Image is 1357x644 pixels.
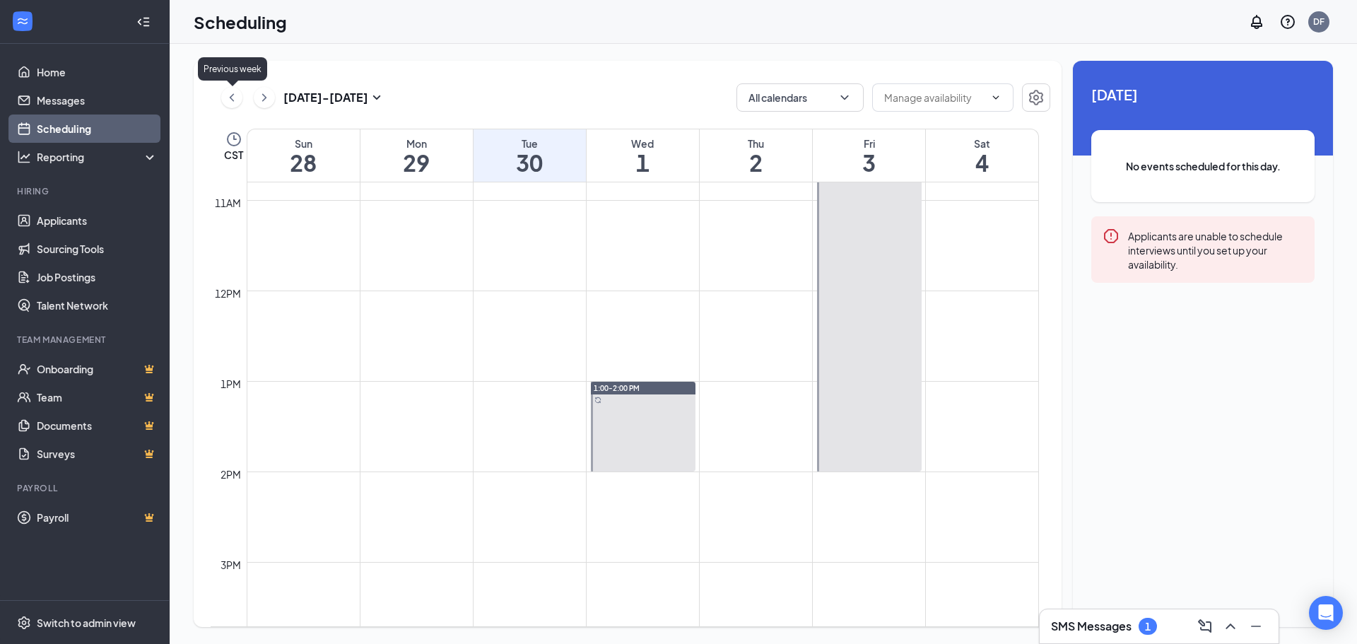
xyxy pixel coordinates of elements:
div: Wed [587,136,699,151]
h1: 30 [474,151,586,175]
a: Messages [37,86,158,115]
svg: ComposeMessage [1197,618,1214,635]
span: 1:00-2:00 PM [594,383,640,393]
span: No events scheduled for this day. [1120,158,1286,174]
button: ComposeMessage [1194,615,1216,638]
a: OnboardingCrown [37,355,158,383]
div: Team Management [17,334,155,346]
button: ChevronUp [1219,615,1242,638]
div: Tue [474,136,586,151]
h1: Scheduling [194,10,287,34]
div: 1pm [218,376,244,392]
a: TeamCrown [37,383,158,411]
a: September 29, 2025 [360,129,473,182]
input: Manage availability [884,90,985,105]
svg: Error [1103,228,1120,245]
button: Settings [1022,83,1050,112]
h1: 3 [813,151,925,175]
span: CST [224,148,243,162]
svg: Clock [225,131,242,148]
div: Sun [247,136,360,151]
h1: 1 [587,151,699,175]
svg: Settings [1028,89,1045,106]
svg: Collapse [136,15,151,29]
svg: Analysis [17,150,31,164]
div: DF [1313,16,1324,28]
h3: [DATE] - [DATE] [283,90,368,105]
button: All calendarsChevronDown [736,83,864,112]
a: SurveysCrown [37,440,158,468]
h1: 2 [700,151,812,175]
h1: 28 [247,151,360,175]
svg: ChevronUp [1222,618,1239,635]
a: DocumentsCrown [37,411,158,440]
div: Open Intercom Messenger [1309,596,1343,630]
h3: SMS Messages [1051,619,1132,634]
svg: WorkstreamLogo [16,14,30,28]
div: Reporting [37,150,158,164]
div: Fri [813,136,925,151]
svg: QuestionInfo [1279,13,1296,30]
div: 12pm [212,286,244,301]
div: Switch to admin view [37,616,136,630]
h1: 29 [360,151,473,175]
div: Payroll [17,482,155,494]
span: [DATE] [1091,83,1315,105]
svg: ChevronDown [838,90,852,105]
svg: ChevronRight [257,89,271,106]
a: Applicants [37,206,158,235]
a: September 30, 2025 [474,129,586,182]
div: Applicants are unable to schedule interviews until you set up your availability. [1128,228,1303,271]
a: October 1, 2025 [587,129,699,182]
svg: Notifications [1248,13,1265,30]
svg: ChevronDown [990,92,1001,103]
div: 1 [1145,621,1151,633]
svg: SmallChevronDown [368,89,385,106]
div: 2pm [218,467,244,482]
a: Scheduling [37,115,158,143]
a: Home [37,58,158,86]
button: ChevronRight [254,87,275,108]
div: 11am [212,195,244,211]
div: Thu [700,136,812,151]
div: Sat [926,136,1038,151]
div: Previous week [198,57,267,81]
button: ChevronLeft [221,87,242,108]
h1: 4 [926,151,1038,175]
svg: Sync [594,397,601,404]
a: September 28, 2025 [247,129,360,182]
div: 3pm [218,557,244,573]
a: October 2, 2025 [700,129,812,182]
a: Job Postings [37,263,158,291]
a: October 3, 2025 [813,129,925,182]
svg: ChevronLeft [225,89,239,106]
svg: Settings [17,616,31,630]
svg: Minimize [1247,618,1264,635]
a: Talent Network [37,291,158,320]
a: PayrollCrown [37,503,158,532]
a: October 4, 2025 [926,129,1038,182]
div: Hiring [17,185,155,197]
button: Minimize [1245,615,1267,638]
a: Sourcing Tools [37,235,158,263]
div: Mon [360,136,473,151]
